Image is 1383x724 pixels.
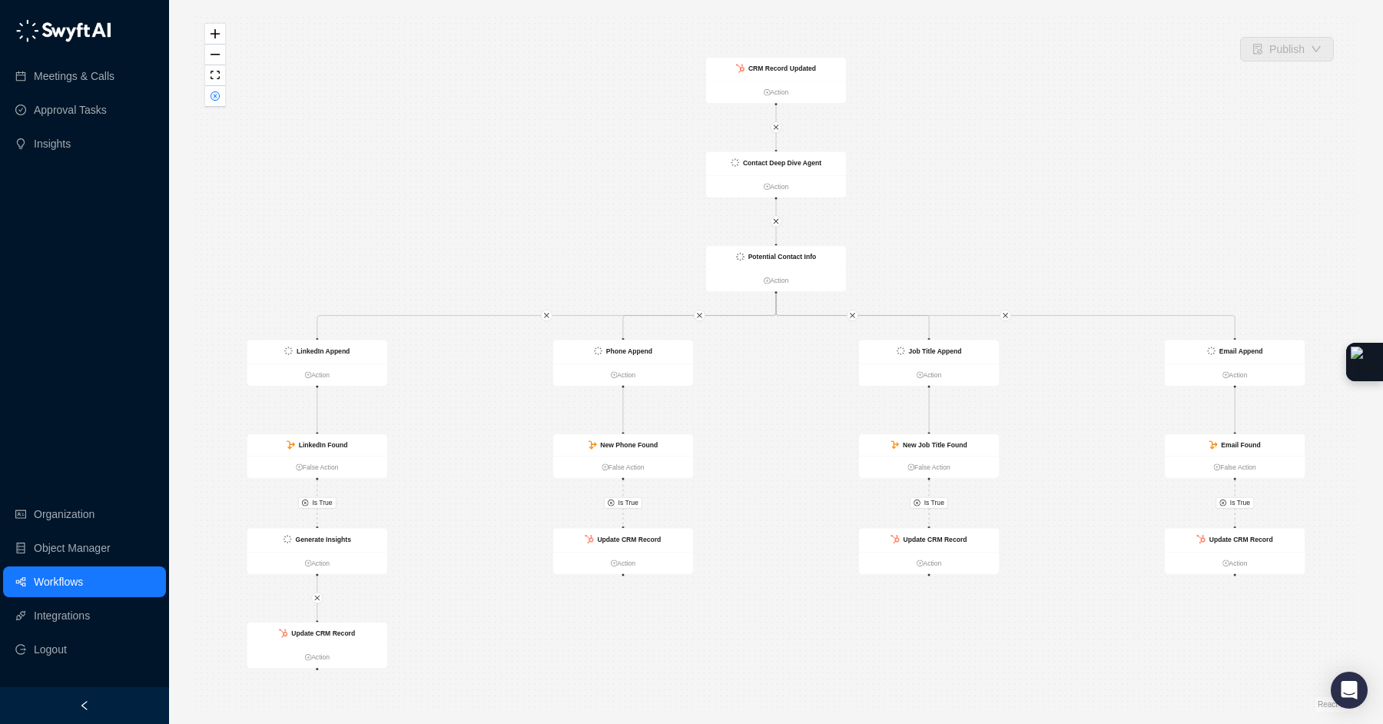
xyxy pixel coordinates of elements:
[34,634,67,665] span: Logout
[891,535,900,543] img: hubspot-DkpyWjJb.png
[247,558,388,568] a: Action
[764,277,771,284] span: plus-circle
[317,294,776,338] g: Edge from 070dc110-65eb-013e-1e1a-72e660bb19bd to 0473c470-65f0-013e-71d0-22202e2b6b88
[897,347,905,355] img: logo-small-inverted-DW8HDUn_.png
[1165,558,1305,568] a: Action
[600,441,658,449] strong: New Phone Found
[859,558,1000,568] a: Action
[748,253,817,261] strong: Potential Contact Info
[284,535,292,543] img: logo-small-inverted-DW8HDUn_.png
[910,497,947,509] button: Is True
[279,629,287,637] img: hubspot-DkpyWjJb.png
[1331,672,1368,709] div: Open Intercom Messenger
[619,498,638,508] span: Is True
[773,218,780,225] span: close
[1197,535,1206,543] img: hubspot-DkpyWjJb.png
[1209,536,1273,543] strong: Update CRM Record
[776,294,929,338] g: Edge from 070dc110-65eb-013e-1e1a-72e660bb19bd to e4405920-65f4-013e-6f44-0a8cccba4c3a
[859,370,1000,380] a: Action
[764,183,771,190] span: plus-circle
[917,371,924,378] span: plus-circle
[706,181,847,191] a: Action
[736,252,745,261] img: logo-small-inverted-DW8HDUn_.png
[748,65,816,72] strong: CRM Record Updated
[15,19,111,42] img: logo-05li4sbe.png
[553,462,694,472] a: False Action
[1002,312,1009,319] span: close
[1165,370,1305,380] a: Action
[908,347,961,355] strong: Job Title Append
[706,88,847,98] a: Action
[553,558,694,568] a: Action
[606,347,652,355] strong: Phone Append
[312,498,332,508] span: Is True
[1230,498,1250,508] span: Is True
[1222,560,1229,567] span: plus-circle
[314,595,321,602] span: close
[1207,347,1216,355] img: logo-small-inverted-DW8HDUn_.png
[211,91,220,101] span: close-circle
[1222,371,1229,378] span: plus-circle
[305,560,312,566] span: plus-circle
[904,536,967,543] strong: Update CRM Record
[604,497,642,509] button: Is True
[34,600,90,631] a: Integrations
[247,653,388,663] a: Action
[305,654,312,661] span: plus-circle
[205,24,225,45] button: zoom in
[291,629,355,637] strong: Update CRM Record
[1216,497,1253,509] button: Is True
[1214,463,1221,470] span: plus-circle
[247,340,388,387] div: LinkedIn Appendplus-circleAction
[903,441,967,449] strong: New Job Title Found
[34,533,111,563] a: Object Manager
[602,463,609,470] span: plus-circle
[764,89,771,96] span: plus-circle
[743,159,821,167] strong: Contact Deep Dive Agent
[611,371,618,378] span: plus-circle
[552,433,694,478] div: New Phone Foundplus-circleFalse Action
[706,275,847,285] a: Action
[296,536,351,543] strong: Generate Insights
[859,462,1000,472] a: False Action
[858,340,1000,387] div: Job Title Appendplus-circleAction
[924,498,944,508] span: Is True
[299,441,348,449] strong: LinkedIn Found
[858,433,1000,478] div: New Job Title Foundplus-circleFalse Action
[34,95,107,125] a: Approval Tasks
[296,463,303,470] span: plus-circle
[284,347,293,355] img: logo-small-inverted-DW8HDUn_.png
[907,463,914,470] span: plus-circle
[34,566,83,597] a: Workflows
[205,65,225,86] button: fit view
[594,347,602,355] img: logo-small-inverted-DW8HDUn_.png
[205,45,225,65] button: zoom out
[247,622,388,669] div: Update CRM Recordplus-circleAction
[298,497,336,509] button: Is True
[552,340,694,387] div: Phone Appendplus-circleAction
[585,535,594,543] img: hubspot-DkpyWjJb.png
[297,347,350,355] strong: LinkedIn Append
[1164,340,1305,387] div: Email Appendplus-circleAction
[553,370,694,380] a: Action
[34,499,95,530] a: Organization
[302,500,309,506] span: close-circle
[608,500,615,506] span: close-circle
[1351,347,1378,377] img: Extension Icon
[1164,433,1305,478] div: Email Foundplus-circleFalse Action
[696,312,703,319] span: close
[849,312,856,319] span: close
[1219,500,1226,506] span: close-circle
[1164,528,1305,575] div: Update CRM Recordplus-circleAction
[205,86,225,107] button: close-circle
[773,124,780,131] span: close
[705,245,847,292] div: Potential Contact Infoplus-circleAction
[705,57,847,104] div: CRM Record Updatedplus-circleAction
[247,433,388,478] div: LinkedIn Foundplus-circleFalse Action
[247,462,388,472] a: False Action
[731,158,739,167] img: logo-small-inverted-DW8HDUn_.png
[79,700,90,711] span: left
[1165,462,1305,472] a: False Action
[611,560,618,567] span: plus-circle
[543,312,550,319] span: close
